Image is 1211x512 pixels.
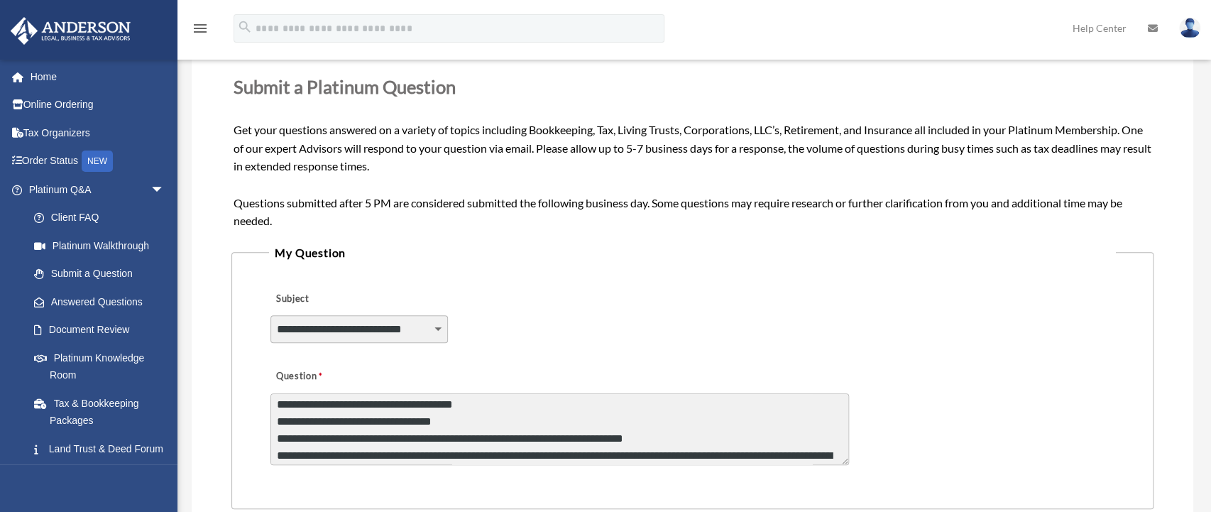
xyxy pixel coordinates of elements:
a: Portal Feedback [20,463,186,491]
a: menu [192,25,209,37]
a: Tax & Bookkeeping Packages [20,389,186,435]
a: Answered Questions [20,288,186,316]
span: arrow_drop_down [150,175,179,205]
a: Document Review [20,316,186,344]
img: User Pic [1179,18,1200,38]
a: Home [10,62,186,91]
a: Platinum Q&Aarrow_drop_down [10,175,186,204]
a: Platinum Knowledge Room [20,344,186,389]
a: Order StatusNEW [10,147,186,176]
a: Client FAQ [20,204,186,232]
legend: My Question [269,243,1115,263]
img: Anderson Advisors Platinum Portal [6,17,135,45]
label: Question [270,366,380,386]
i: search [237,19,253,35]
span: Submit a Platinum Question [233,76,455,97]
label: Subject [270,289,405,309]
div: NEW [82,151,113,172]
a: Tax Organizers [10,119,186,147]
i: menu [192,20,209,37]
a: Platinum Walkthrough [20,232,186,260]
a: Submit a Question [20,260,179,288]
a: Land Trust & Deed Forum [20,435,186,463]
a: Online Ordering [10,91,186,119]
